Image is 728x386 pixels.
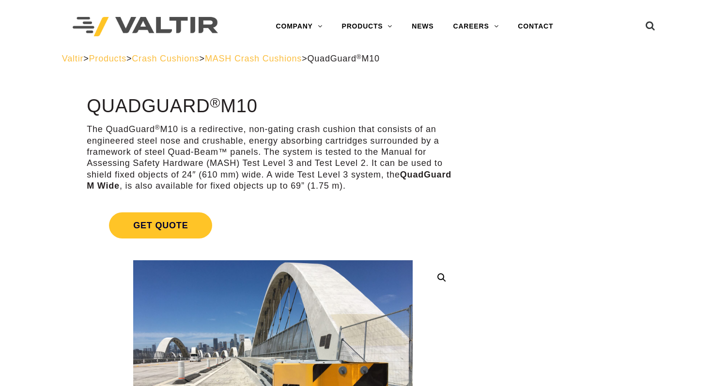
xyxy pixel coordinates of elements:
[508,17,563,36] a: CONTACT
[109,212,212,238] span: Get Quote
[332,17,403,36] a: PRODUCTS
[87,96,459,117] h1: QuadGuard M10
[356,53,362,60] sup: ®
[62,53,666,64] div: > > > >
[266,17,332,36] a: COMPANY
[62,54,83,63] a: Valtir
[87,124,459,192] p: The QuadGuard M10 is a redirective, non-gating crash cushion that consists of an engineered steel...
[205,54,302,63] a: MASH Crash Cushions
[443,17,508,36] a: CAREERS
[73,17,218,37] img: Valtir
[89,54,126,63] a: Products
[210,95,220,110] sup: ®
[155,124,160,131] sup: ®
[402,17,443,36] a: NEWS
[307,54,379,63] span: QuadGuard M10
[132,54,199,63] a: Crash Cushions
[87,201,459,250] a: Get Quote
